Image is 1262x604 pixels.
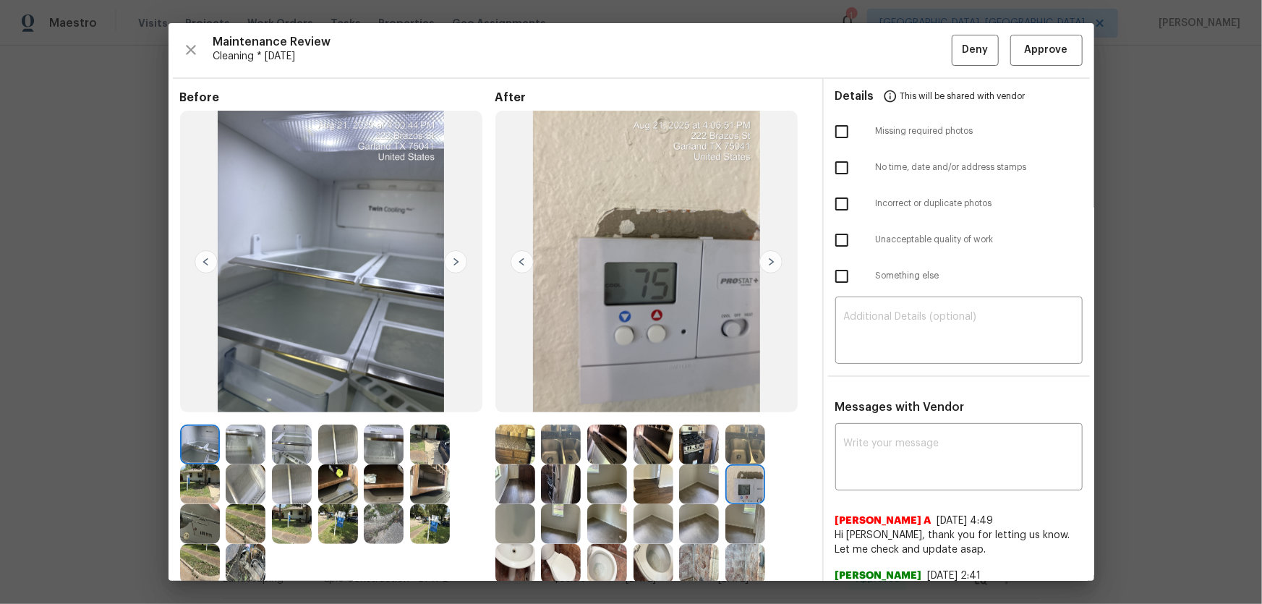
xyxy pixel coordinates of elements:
[759,250,783,273] img: right-chevron-button-url
[876,161,1083,174] span: No time, date and/or address stamps
[835,401,965,413] span: Messages with Vendor
[495,90,811,105] span: After
[876,270,1083,282] span: Something else
[824,222,1094,258] div: Unacceptable quality of work
[824,258,1094,294] div: Something else
[835,514,931,528] span: [PERSON_NAME] A
[962,41,988,59] span: Deny
[213,49,952,64] span: Cleaning * [DATE]
[835,569,922,583] span: [PERSON_NAME]
[195,250,218,273] img: left-chevron-button-url
[824,114,1094,150] div: Missing required photos
[824,150,1094,186] div: No time, date and/or address stamps
[952,35,999,66] button: Deny
[937,516,994,526] span: [DATE] 4:49
[876,234,1083,246] span: Unacceptable quality of work
[876,197,1083,210] span: Incorrect or duplicate photos
[1010,35,1083,66] button: Approve
[511,250,534,273] img: left-chevron-button-url
[835,79,874,114] span: Details
[900,79,1026,114] span: This will be shared with vendor
[1025,41,1068,59] span: Approve
[180,90,495,105] span: Before
[928,571,981,581] span: [DATE] 2:41
[835,528,1083,557] span: Hi [PERSON_NAME], thank you for letting us know. Let me check and update asap.
[444,250,467,273] img: right-chevron-button-url
[824,186,1094,222] div: Incorrect or duplicate photos
[876,125,1083,137] span: Missing required photos
[213,35,952,49] span: Maintenance Review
